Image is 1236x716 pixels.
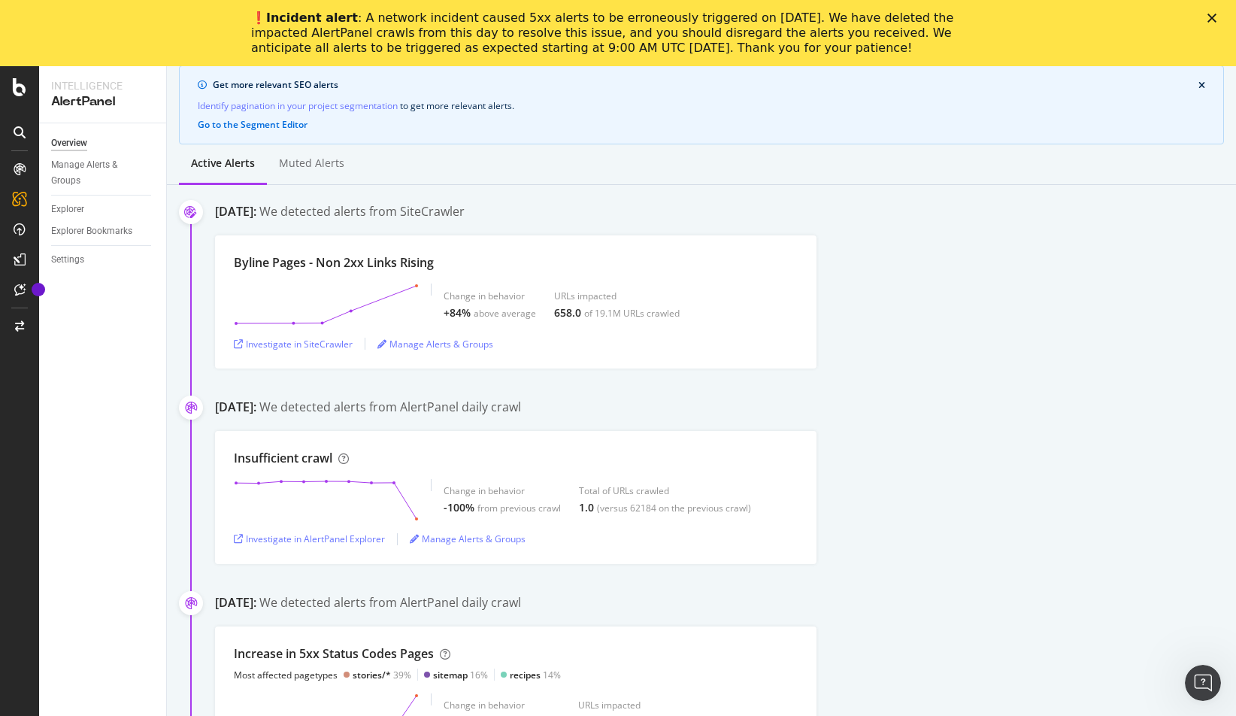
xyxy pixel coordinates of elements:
div: Most affected pagetypes [234,669,338,681]
div: [DATE]: [215,203,256,220]
button: close banner [1195,77,1209,94]
div: Manage Alerts & Groups [51,157,141,189]
iframe: Intercom live chat [1185,665,1221,701]
a: Manage Alerts & Groups [377,338,493,350]
div: +84% [444,305,471,320]
a: Manage Alerts & Groups [51,157,156,189]
div: 39% [353,669,411,681]
b: Incident alert [266,11,358,25]
div: (versus 62184 on the previous crawl) [597,502,751,514]
a: Investigate in AlertPanel Explorer [234,532,385,545]
div: We detected alerts from AlertPanel daily crawl [259,594,521,611]
div: Change in behavior [444,699,560,711]
div: Change in behavior [444,484,561,497]
div: Total of URLs crawled [579,484,751,497]
div: Increase in 5xx Status Codes Pages [234,645,434,663]
div: Explorer [51,202,84,217]
div: 1.0 [579,500,594,515]
a: Investigate in SiteCrawler [234,338,353,350]
a: Explorer [51,202,156,217]
div: Muted alerts [279,156,344,171]
div: above average [474,307,536,320]
div: AlertPanel [51,93,154,111]
div: Change in behavior [444,290,536,302]
button: Manage Alerts & Groups [410,527,526,551]
div: URLs impacted [578,699,701,711]
div: Byline Pages - Non 2xx Links Rising [234,254,434,272]
a: Settings [51,252,156,268]
div: -100% [444,500,474,515]
div: We detected alerts from AlertPanel daily crawl [259,399,521,416]
div: sitemap [433,669,468,681]
div: Insufficient crawl [234,450,332,467]
div: We detected alerts from SiteCrawler [259,203,465,220]
div: Tooltip anchor [32,283,45,296]
div: to get more relevant alerts . [198,98,1205,114]
div: recipes [510,669,541,681]
div: URLs impacted [554,290,680,302]
div: stories/* [353,669,391,681]
div: info banner [179,65,1224,144]
a: Explorer Bookmarks [51,223,156,239]
button: Go to the Segment Editor [198,120,307,130]
div: 14% [510,669,561,681]
div: Explorer Bookmarks [51,223,132,239]
div: Get more relevant SEO alerts [213,78,1198,92]
div: from previous crawl [477,502,561,514]
div: 16% [433,669,488,681]
a: Overview [51,135,156,151]
div: Intelligence [51,78,154,93]
button: Investigate in AlertPanel Explorer [234,527,385,551]
div: Settings [51,252,84,268]
div: ❗️ : A network incident caused 5xx alerts to be erroneously triggered on [DATE]. We have deleted ... [251,11,961,56]
div: Overview [51,135,87,151]
div: Active alerts [191,156,255,171]
div: 658.0 [554,305,581,320]
a: Identify pagination in your project segmentation [198,98,398,114]
button: Manage Alerts & Groups [377,332,493,356]
div: [DATE]: [215,399,256,416]
a: Manage Alerts & Groups [410,532,526,545]
div: Close [1207,14,1222,23]
div: of 19.1M URLs crawled [584,307,680,320]
div: [DATE]: [215,594,256,611]
button: Investigate in SiteCrawler [234,332,353,356]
